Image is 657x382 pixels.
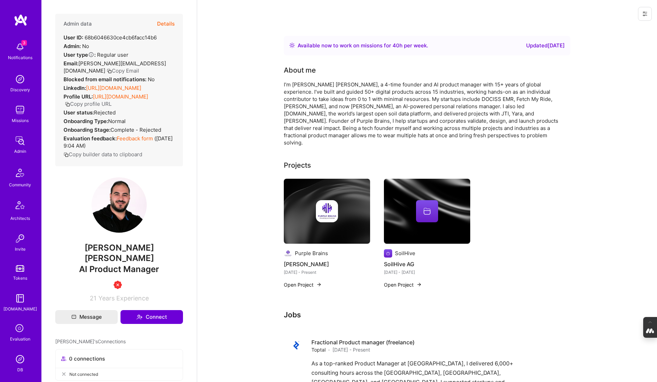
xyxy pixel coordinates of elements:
h4: SoilHive AG [384,260,470,269]
i: icon Mail [71,315,76,319]
span: Rejected [94,109,116,116]
strong: Profile URL: [64,93,93,100]
strong: Admin: [64,43,81,49]
div: ( [DATE] 9:04 AM ) [64,135,175,149]
i: icon Copy [107,68,112,74]
span: normal [108,118,126,124]
div: DB [17,366,23,373]
span: [DATE] - Present [332,346,370,353]
img: bell [13,40,27,54]
span: 0 connections [69,355,105,362]
img: Community [12,165,28,181]
span: · [328,346,330,353]
div: Admin [14,148,26,155]
button: Copy builder data to clipboard [64,151,142,158]
a: [URL][DOMAIN_NAME] [86,85,141,91]
img: tokens [16,265,24,272]
strong: User status: [64,109,94,116]
strong: Email: [64,60,78,67]
img: Invite [13,232,27,245]
div: I’m [PERSON_NAME] [PERSON_NAME], a 4-time founder and AI product manager with 15+ years of global... [284,81,560,146]
span: Not connected [69,371,98,378]
button: Open Project [384,281,422,288]
div: Community [9,181,31,188]
span: AI Product Manager [79,264,159,274]
div: Regular user [64,51,128,58]
div: Evaluation [10,335,30,343]
span: Complete - Rejected [110,127,161,133]
img: teamwork [13,103,27,117]
h4: Fractional Product manager (freelance) [311,338,415,346]
strong: LinkedIn: [64,85,86,91]
img: arrow-right [316,282,322,287]
strong: Onboarding Stage: [64,127,110,133]
span: Years Experience [98,295,149,302]
div: Notifications [8,54,32,61]
strong: User ID: [64,34,83,41]
button: Message [55,310,118,324]
span: 40 [393,42,399,49]
strong: Evaluation feedback: [64,135,117,142]
div: Purple Brains [295,250,328,257]
span: [PERSON_NAME][EMAIL_ADDRESS][DOMAIN_NAME] [64,60,166,74]
div: About me [284,65,316,75]
button: Connect [120,310,183,324]
div: Projects [284,160,311,170]
strong: User type : [64,52,96,58]
div: Discovery [10,86,30,93]
h4: Admin data [64,21,92,27]
button: Open Project [284,281,322,288]
img: Company logo [289,338,303,352]
div: Updated [DATE] [526,41,565,50]
button: Copy Email [107,67,139,74]
div: Missions [12,117,29,124]
img: admin teamwork [13,134,27,148]
img: Company logo [384,249,392,258]
div: 68b6046630ce4cb6facc14b6 [64,34,157,41]
button: Details [157,14,175,34]
img: cover [284,179,370,244]
h4: [PERSON_NAME] [284,260,370,269]
div: Available now to work on missions for h per week . [298,41,428,50]
div: No [64,76,155,83]
div: [DOMAIN_NAME] [3,305,37,313]
i: icon Collaborator [61,356,66,361]
img: Admin Search [13,352,27,366]
img: Company logo [316,200,338,222]
div: No [64,43,89,50]
span: Toptal [311,346,326,353]
button: 0 connectionsNot connected [55,349,183,381]
img: cover [384,179,470,244]
div: [DATE] - [DATE] [384,269,470,276]
a: Feedback form [117,135,153,142]
i: icon Connect [136,314,143,320]
div: Invite [15,245,26,253]
img: Architects [12,198,28,215]
img: logo [14,14,28,26]
strong: Onboarding Type: [64,118,108,124]
button: Copy profile URL [65,100,112,108]
i: icon CloseGray [61,371,67,377]
div: SoilHive [395,250,415,257]
i: Help [88,52,94,58]
strong: Blocked from email notifications: [64,76,148,83]
img: Unqualified [114,281,122,289]
span: [PERSON_NAME] [PERSON_NAME] [55,243,183,263]
i: icon Copy [65,102,70,107]
i: icon Copy [64,152,69,157]
span: 21 [90,295,96,302]
div: Tokens [13,274,27,282]
span: 3 [21,40,27,46]
h3: Jobs [284,310,570,319]
a: [URL][DOMAIN_NAME] [93,93,148,100]
img: Availability [289,43,295,48]
div: [DATE] - Present [284,269,370,276]
div: Architects [10,215,30,222]
img: discovery [13,72,27,86]
img: User Avatar [91,177,147,233]
img: guide book [13,291,27,305]
span: [PERSON_NAME]'s Connections [55,338,126,345]
img: arrow-right [416,282,422,287]
img: Company logo [284,249,292,258]
i: icon SelectionTeam [13,322,27,335]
